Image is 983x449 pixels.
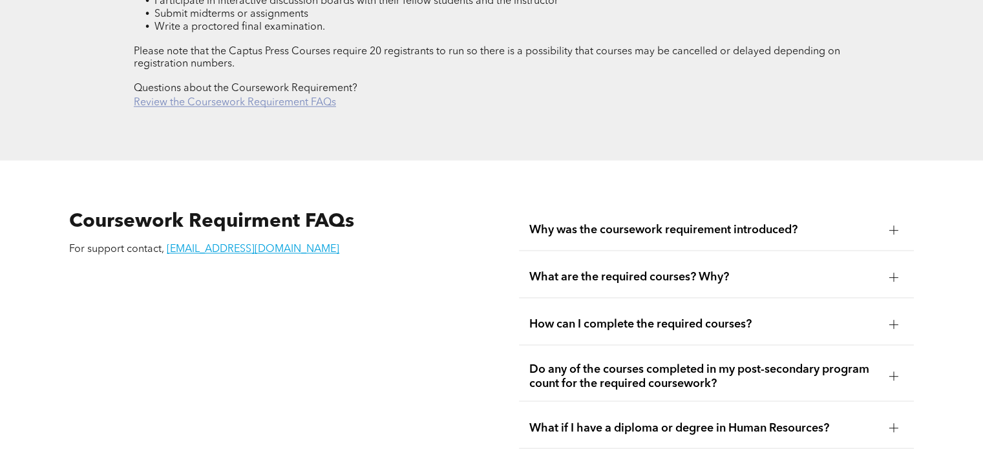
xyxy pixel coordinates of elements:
[529,270,878,284] span: What are the required courses? Why?
[529,421,878,435] span: What if I have a diploma or degree in Human Resources?
[134,83,357,94] span: Questions about the Coursework Requirement?
[167,244,339,255] a: [EMAIL_ADDRESS][DOMAIN_NAME]
[154,9,308,19] span: Submit midterms or assignments
[529,317,878,331] span: How can I complete the required courses?
[69,212,354,231] span: Coursework Requirment FAQs
[69,244,164,255] span: For support contact,
[134,47,840,69] span: Please note that the Captus Press Courses require 20 registrants to run so there is a possibility...
[529,362,878,390] span: Do any of the courses completed in my post-secondary program count for the required coursework?
[134,98,336,108] a: Review the Coursework Requirement FAQs
[154,22,325,32] span: Write a proctored final examination.
[529,223,878,237] span: Why was the coursework requirement introduced?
